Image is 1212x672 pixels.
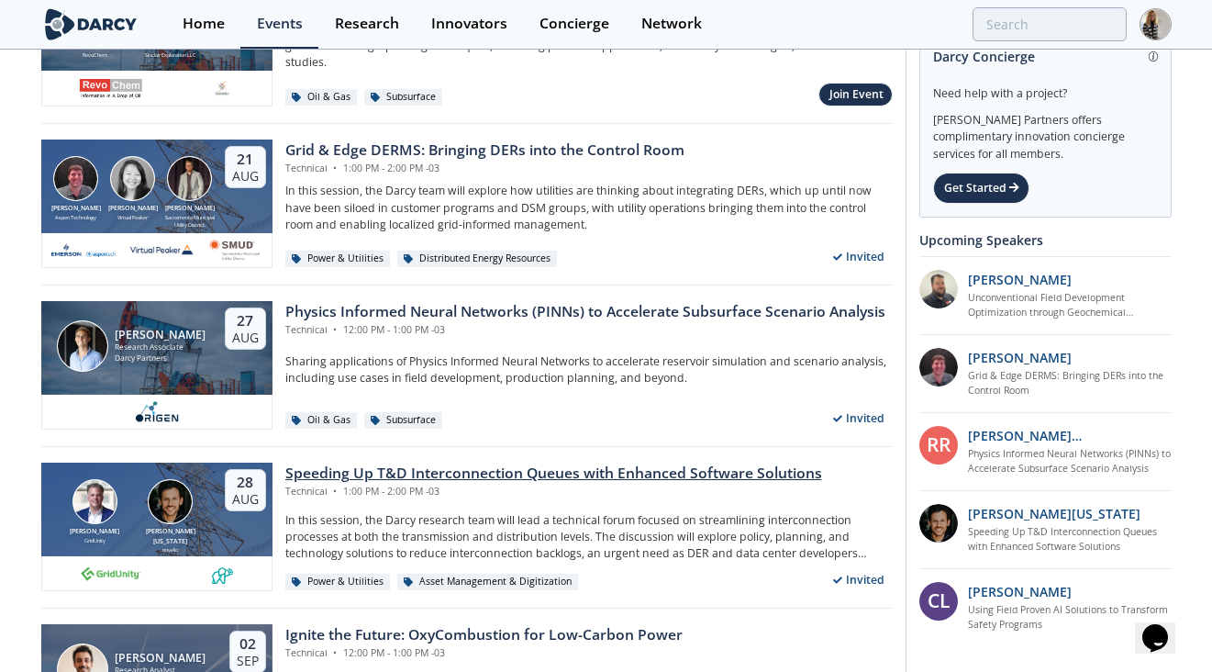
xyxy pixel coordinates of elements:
div: [PERSON_NAME] [115,652,206,665]
p: [PERSON_NAME][US_STATE] [968,504,1140,523]
p: [PERSON_NAME] [PERSON_NAME] [968,426,1173,445]
div: Invited [825,569,893,592]
div: Network [641,17,702,31]
div: Oil & Gas [285,412,358,429]
div: Technical 1:00 PM - 2:00 PM -03 [285,485,822,499]
a: Jonathan Curtis [PERSON_NAME] Aspen Technology Brenda Chew [PERSON_NAME] Virtual Peaker Yevgeniy ... [41,140,893,268]
img: Jonathan Curtis [53,156,98,201]
a: Physics Informed Neural Networks (PINNs) to Accelerate Subsurface Scenario Analysis [968,447,1173,476]
div: Darcy Concierge [933,40,1158,73]
div: [PERSON_NAME] Partners offers complimentary innovation concierge services for all members. [933,103,1158,163]
div: Sinclair Exploration LLC [142,51,199,59]
div: CL [919,582,958,621]
p: [PERSON_NAME] [968,582,1072,601]
div: [PERSON_NAME] [66,527,123,537]
img: virtual-peaker.com.png [129,240,194,262]
div: Power & Utilities [285,251,391,267]
input: Advanced Search [973,7,1127,41]
div: Virtual Peaker [105,214,161,221]
div: Invited [825,408,893,431]
div: Oil & Gas [285,89,358,106]
div: Join Event [829,86,884,103]
div: Physics Informed Neural Networks (PINNs) to Accelerate Subsurface Scenario Analysis [285,301,885,323]
div: Upcoming Speakers [919,224,1172,256]
a: Juan Mayol [PERSON_NAME] Research Associate Darcy Partners 27 Aug Physics Informed Neural Network... [41,301,893,430]
img: 336b6de1-6040-4323-9c13-5718d9811639 [211,563,234,585]
div: [PERSON_NAME] [115,329,206,342]
div: [PERSON_NAME][US_STATE] [142,527,199,546]
div: Technical 12:00 PM - 1:00 PM -03 [285,323,885,338]
span: • [330,162,340,174]
a: Grid & Edge DERMS: Bringing DERs into the Control Room [968,369,1173,398]
div: Distributed Energy Resources [397,251,558,267]
div: Get Started [933,173,1029,204]
div: 28 [232,474,259,492]
p: In this session, the Darcy research team will lead a technical forum focused on streamlining inte... [285,512,893,563]
img: logo-wide.svg [41,8,141,40]
div: [PERSON_NAME] [105,204,161,214]
div: Invited [825,246,893,269]
div: RevoChem [66,51,123,59]
img: 1b183925-147f-4a47-82c9-16eeeed5003c [919,504,958,543]
img: Luigi Montana [148,479,193,524]
span: • [330,485,340,498]
div: GridUnity [66,537,123,544]
div: Need help with a project? [933,73,1158,102]
div: Grid & Edge DERMS: Bringing DERs into the Control Room [285,140,684,162]
a: Brian Fitzsimons [PERSON_NAME] GridUnity Luigi Montana [PERSON_NAME][US_STATE] envelio 28 Aug Spe... [41,463,893,591]
img: Brian Fitzsimons [72,479,117,524]
div: Aspen Technology [48,214,105,221]
img: cb84fb6c-3603-43a1-87e3-48fd23fb317a [51,240,116,262]
img: revochem.com.png [79,77,143,99]
div: 02 [237,635,259,654]
img: 2k2ez1SvSiOh3gKHmcgF [919,270,958,308]
img: 1659894010494-gridunity-wp-logo.png [79,563,143,585]
span: • [330,323,340,336]
div: Aug [232,168,259,185]
div: Ignite the Future: OxyCombustion for Low-Carbon Power [285,624,683,646]
div: Subsurface [364,412,443,429]
div: Asset Management & Digitization [397,574,579,590]
div: Aug [232,491,259,508]
div: Technical 12:00 PM - 1:00 PM -03 [285,646,683,661]
a: Speeding Up T&D Interconnection Queues with Enhanced Software Solutions [968,525,1173,554]
img: origen.ai.png [129,401,183,423]
div: Darcy Partners [115,353,206,364]
img: Smud.org.png [207,240,261,262]
p: In this session, the Darcy team will explore how utilities are thinking about integrating DERs, w... [285,183,893,233]
div: Aug [232,330,259,346]
div: Technical 1:00 PM - 2:00 PM -03 [285,162,684,176]
img: Profile [1140,8,1172,40]
div: Research [335,17,399,31]
iframe: chat widget [1135,599,1194,654]
img: ovintiv.com.png [211,77,234,99]
div: Events [257,17,303,31]
div: Concierge [539,17,609,31]
div: 27 [232,312,259,330]
div: Research Associate [115,342,206,353]
p: Sharing applications of Physics Informed Neural Networks to accelerate reservoir simulation and s... [285,353,893,387]
a: Unconventional Field Development Optimization through Geochemical Fingerprinting Technology [968,291,1173,320]
a: Using Field Proven AI Solutions to Transform Safety Programs [968,603,1173,633]
img: information.svg [1149,51,1159,62]
div: 21 [232,151,259,169]
div: Speeding Up T&D Interconnection Queues with Enhanced Software Solutions [285,463,822,485]
img: Juan Mayol [57,320,108,372]
span: • [330,646,340,659]
div: [PERSON_NAME] [161,204,218,214]
div: Innovators [431,17,507,31]
div: Sacramento Municipal Utility District. [161,214,218,230]
div: Power & Utilities [285,574,391,590]
img: Yevgeniy Postnov [167,156,212,201]
div: Sep [237,653,259,669]
div: [PERSON_NAME] [48,204,105,214]
div: RR [919,426,958,465]
div: Subsurface [364,89,443,106]
div: Home [183,17,225,31]
p: [PERSON_NAME] [968,348,1072,367]
button: Join Event [818,83,892,107]
p: [PERSON_NAME] [968,270,1072,289]
div: envelio [142,546,199,554]
img: accc9a8e-a9c1-4d58-ae37-132228efcf55 [919,348,958,386]
img: Brenda Chew [110,156,155,201]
